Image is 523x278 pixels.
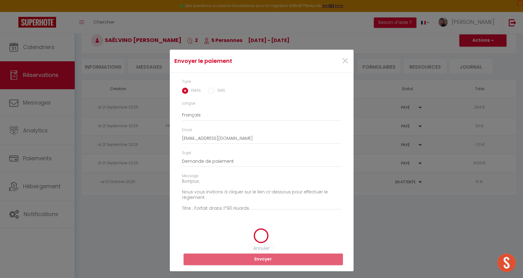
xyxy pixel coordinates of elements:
[182,127,192,133] label: Email
[182,101,195,106] label: Langue
[174,57,288,65] h4: Envoyer le paiement
[497,253,516,272] div: Ouvrir le chat
[182,79,191,85] label: Type
[341,52,349,70] span: ×
[341,55,349,68] button: Close
[188,88,201,94] label: EMAIL
[214,88,225,94] label: SMS
[249,243,274,254] button: Annuler
[184,253,343,265] button: Envoyer
[182,173,199,179] label: Message
[182,150,191,156] label: Sujet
